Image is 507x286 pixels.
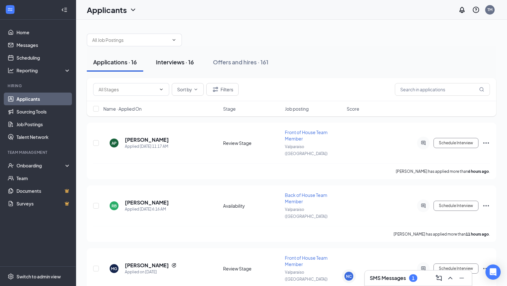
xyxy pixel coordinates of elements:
[7,6,13,13] svg: WorkstreamLogo
[420,203,427,208] svg: ActiveChat
[112,203,117,209] div: RB
[112,140,117,146] div: AP
[412,276,414,281] div: 1
[172,83,204,96] button: Sort byChevronDown
[171,37,176,42] svg: ChevronDown
[8,83,69,88] div: Hiring
[472,6,480,14] svg: QuestionInfo
[395,83,490,96] input: Search in applications
[285,106,309,112] span: Job posting
[223,265,281,272] div: Review Stage
[125,143,169,150] div: Applied [DATE] 11:17 AM
[171,263,176,268] svg: Reapply
[125,136,169,143] h5: [PERSON_NAME]
[99,86,156,93] input: All Stages
[8,162,14,169] svg: UserCheck
[103,106,142,112] span: Name · Applied On
[394,231,490,237] p: [PERSON_NAME] has applied more than .
[347,106,359,112] span: Score
[177,87,192,92] span: Sort by
[193,87,198,92] svg: ChevronDown
[16,67,71,74] div: Reporting
[16,273,61,280] div: Switch to admin view
[16,39,71,51] a: Messages
[223,106,236,112] span: Stage
[111,266,117,271] div: MG
[125,206,169,212] div: Applied [DATE] 6:16 AM
[485,264,501,280] div: Open Intercom Messenger
[87,4,127,15] h1: Applicants
[92,36,169,43] input: All Job Postings
[482,202,490,210] svg: Ellipses
[16,105,71,118] a: Sourcing Tools
[16,51,71,64] a: Scheduling
[285,129,328,141] span: Front of House Team Member
[285,207,328,219] span: Valparaiso ([GEOGRAPHIC_DATA])
[16,197,71,210] a: SurveysCrown
[487,7,492,12] div: TM
[445,273,455,283] button: ChevronUp
[396,169,490,174] p: [PERSON_NAME] has applied more than .
[16,93,71,105] a: Applicants
[129,6,137,14] svg: ChevronDown
[420,266,427,271] svg: ActiveChat
[159,87,164,92] svg: ChevronDown
[285,192,327,204] span: Back of House Team Member
[16,118,71,131] a: Job Postings
[8,273,14,280] svg: Settings
[466,232,489,237] b: 11 hours ago
[8,67,14,74] svg: Analysis
[223,140,281,146] div: Review Stage
[482,265,490,272] svg: Ellipses
[285,255,328,267] span: Front of House Team Member
[458,6,466,14] svg: Notifications
[479,87,484,92] svg: MagnifyingGlass
[223,203,281,209] div: Availability
[434,273,444,283] button: ComposeMessage
[482,139,490,147] svg: Ellipses
[125,199,169,206] h5: [PERSON_NAME]
[458,274,465,282] svg: Minimize
[420,140,427,146] svg: ActiveChat
[433,201,478,211] button: Schedule Interview
[446,274,454,282] svg: ChevronUp
[435,274,443,282] svg: ComposeMessage
[16,26,71,39] a: Home
[125,262,169,269] h5: [PERSON_NAME]
[433,263,478,274] button: Schedule Interview
[61,7,67,13] svg: Collapse
[206,83,239,96] button: Filter Filters
[156,58,194,66] div: Interviews · 16
[370,275,406,282] h3: SMS Messages
[16,172,71,185] a: Team
[346,274,352,279] div: NC
[212,86,219,93] svg: Filter
[433,138,478,148] button: Schedule Interview
[468,169,489,174] b: 6 hours ago
[285,270,328,282] span: Valparaiso ([GEOGRAPHIC_DATA])
[16,185,71,197] a: DocumentsCrown
[16,131,71,143] a: Talent Network
[285,144,328,156] span: Valparaiso ([GEOGRAPHIC_DATA])
[16,162,65,169] div: Onboarding
[125,269,176,275] div: Applied on [DATE]
[8,150,69,155] div: Team Management
[213,58,268,66] div: Offers and hires · 161
[93,58,137,66] div: Applications · 16
[457,273,467,283] button: Minimize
